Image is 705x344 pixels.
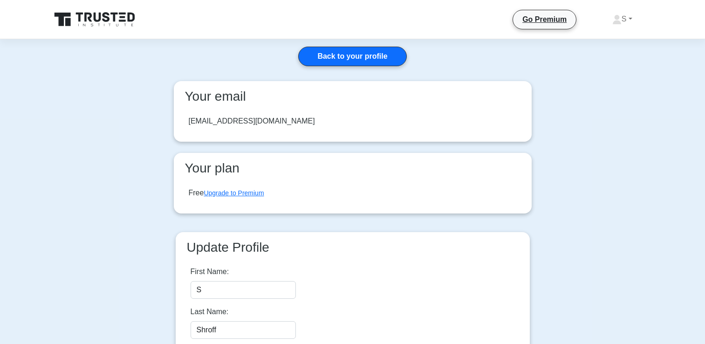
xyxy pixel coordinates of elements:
[181,89,524,104] h3: Your email
[204,189,264,197] a: Upgrade to Premium
[191,266,229,277] label: First Name:
[191,306,229,317] label: Last Name:
[298,47,406,66] a: Back to your profile
[590,10,655,28] a: S
[517,14,572,25] a: Go Premium
[189,116,315,127] div: [EMAIL_ADDRESS][DOMAIN_NAME]
[181,160,524,176] h3: Your plan
[189,187,264,199] div: Free
[183,240,522,255] h3: Update Profile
